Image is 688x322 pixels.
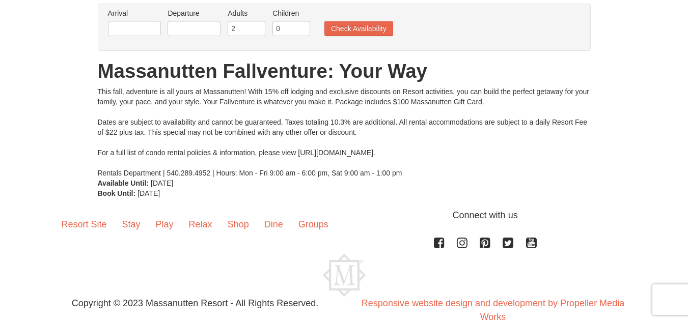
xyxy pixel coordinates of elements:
label: Arrival [108,8,161,18]
div: This fall, adventure is all yours at Massanutten! With 15% off lodging and exclusive discounts on... [98,86,591,178]
a: Shop [220,209,257,240]
p: Connect with us [54,209,635,222]
a: Groups [291,209,336,240]
a: Play [148,209,181,240]
a: Stay [115,209,148,240]
a: Dine [257,209,291,240]
button: Check Availability [324,21,393,36]
a: Relax [181,209,220,240]
label: Departure [168,8,221,18]
label: Children [272,8,310,18]
a: Resort Site [54,209,115,240]
strong: Book Until: [98,189,136,197]
strong: Available Until: [98,179,149,187]
h1: Massanutten Fallventure: Your Way [98,61,591,81]
span: [DATE] [151,179,173,187]
label: Adults [228,8,265,18]
img: Massanutten Resort Logo [323,254,366,297]
p: Copyright © 2023 Massanutten Resort - All Rights Reserved. [46,297,344,310]
span: [DATE] [137,189,160,197]
a: Responsive website design and development by Propeller Media Works [362,298,624,322]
